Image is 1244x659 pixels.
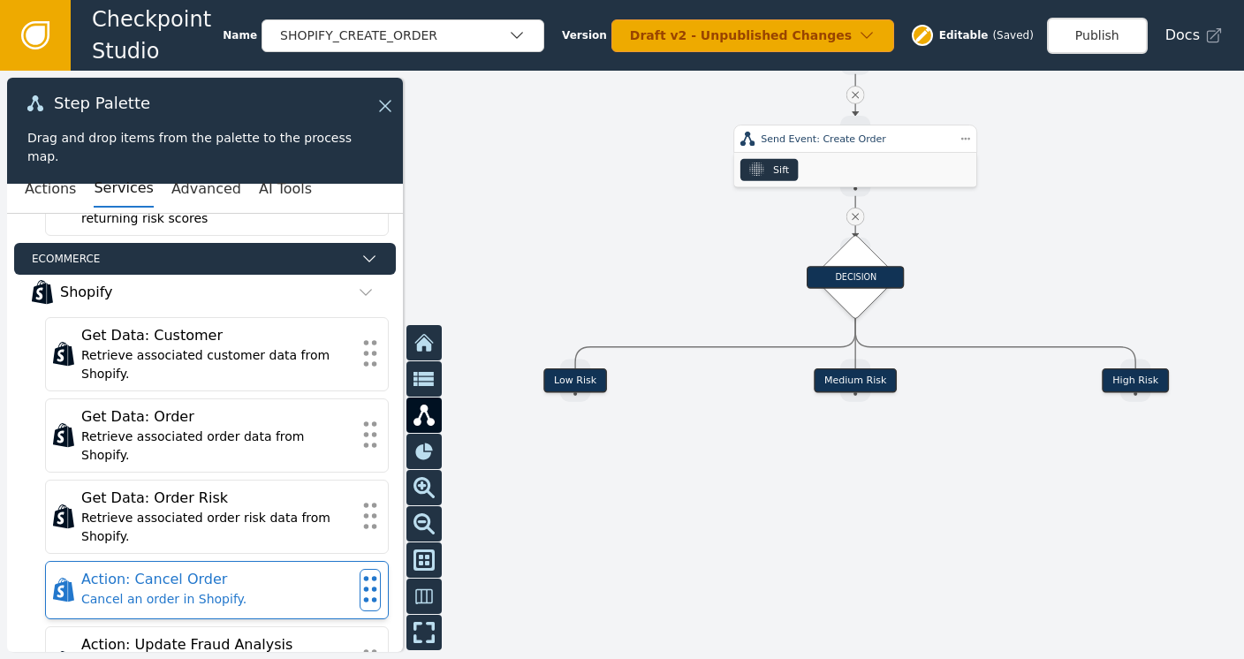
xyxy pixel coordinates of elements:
[92,4,223,67] span: Checkpoint Studio
[27,129,383,166] div: Drag and drop items from the palette to the process map.
[761,132,950,147] div: Send Event: Create Order
[81,346,353,383] div: Retrieve associated customer data from Shopify.
[171,170,241,208] button: Advanced
[25,170,76,208] button: Actions
[81,325,353,346] div: Get Data: Customer
[807,266,904,289] div: DECISION
[1103,368,1169,393] div: High Risk
[81,509,353,546] div: Retrieve associated order risk data from Shopify.
[773,163,789,178] div: Sift
[1047,18,1148,54] button: Publish
[54,95,150,111] span: Step Palette
[81,406,353,428] div: Get Data: Order
[94,170,153,208] button: Services
[81,634,353,655] div: Action: Update Fraud Analysis
[630,27,858,45] div: Draft v2 - Unpublished Changes
[939,27,989,43] span: Editable
[262,19,544,52] button: SHOPIFY_CREATE_ORDER
[223,27,257,43] span: Name
[562,27,607,43] span: Version
[992,27,1033,43] div: ( Saved )
[611,19,894,52] button: Draft v2 - Unpublished Changes
[1165,25,1223,46] a: Docs
[280,27,508,45] div: SHOPIFY_CREATE_ORDER
[814,368,897,393] div: Medium Risk
[81,428,353,465] div: Retrieve associated order data from Shopify.
[543,368,607,393] div: Low Risk
[81,590,353,609] div: Cancel an order in Shopify.
[81,569,353,590] div: Action: Cancel Order
[32,251,353,267] span: Ecommerce
[81,488,353,509] div: Get Data: Order Risk
[60,282,113,303] div: Shopify
[1165,25,1200,46] span: Docs
[259,170,312,208] button: AI Tools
